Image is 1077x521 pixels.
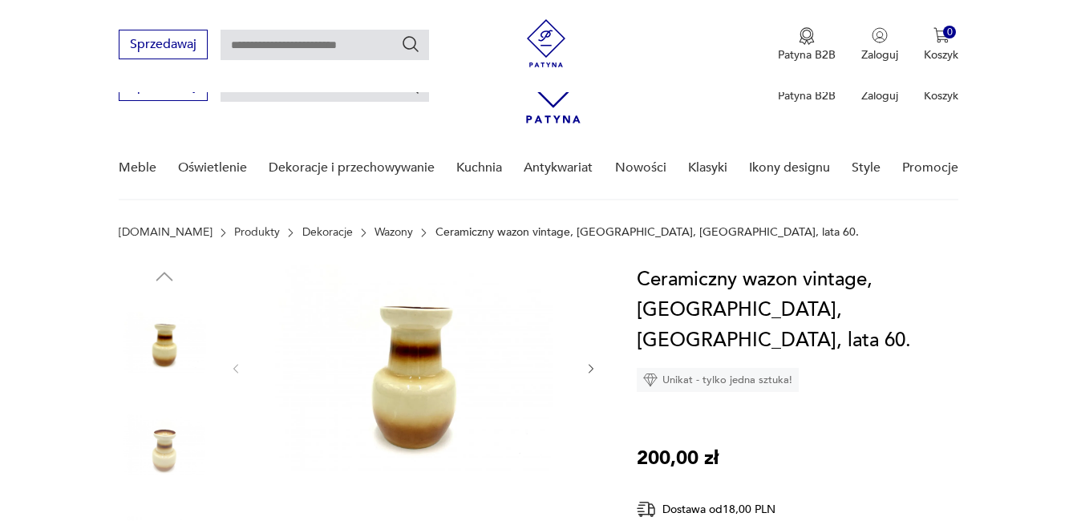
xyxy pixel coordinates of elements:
img: Ikona diamentu [643,373,658,387]
p: Koszyk [924,88,958,103]
a: Kuchnia [456,137,502,199]
p: Patyna B2B [778,47,836,63]
a: Style [852,137,881,199]
a: Wazony [375,226,413,239]
button: Sprzedawaj [119,30,208,59]
img: Ikonka użytkownika [872,27,888,43]
a: [DOMAIN_NAME] [119,226,213,239]
img: Ikona dostawy [637,499,656,519]
p: Koszyk [924,47,958,63]
a: Dekoracje i przechowywanie [269,137,435,199]
div: Dostawa od 18,00 PLN [637,499,829,519]
p: Zaloguj [861,88,898,103]
a: Oświetlenie [178,137,247,199]
p: Ceramiczny wazon vintage, [GEOGRAPHIC_DATA], [GEOGRAPHIC_DATA], lata 60. [435,226,859,239]
p: Patyna B2B [778,88,836,103]
div: 0 [943,26,957,39]
img: Ikona koszyka [933,27,949,43]
a: Ikona medaluPatyna B2B [778,27,836,63]
img: Zdjęcie produktu Ceramiczny wazon vintage, Tułowice, Polska, lata 60. [259,265,569,471]
h1: Ceramiczny wazon vintage, [GEOGRAPHIC_DATA], [GEOGRAPHIC_DATA], lata 60. [637,265,973,356]
button: Patyna B2B [778,27,836,63]
img: Ikona medalu [799,27,815,45]
a: Ikony designu [749,137,830,199]
a: Produkty [234,226,280,239]
button: 0Koszyk [924,27,958,63]
img: Zdjęcie produktu Ceramiczny wazon vintage, Tułowice, Polska, lata 60. [119,399,210,491]
img: Patyna - sklep z meblami i dekoracjami vintage [522,19,570,67]
button: Zaloguj [861,27,898,63]
a: Promocje [902,137,958,199]
p: 200,00 zł [637,443,719,474]
a: Klasyki [688,137,727,199]
a: Sprzedawaj [119,40,208,51]
a: Antykwariat [524,137,593,199]
p: Zaloguj [861,47,898,63]
a: Dekoracje [302,226,353,239]
img: Zdjęcie produktu Ceramiczny wazon vintage, Tułowice, Polska, lata 60. [119,297,210,388]
a: Meble [119,137,156,199]
div: Unikat - tylko jedna sztuka! [637,368,799,392]
a: Nowości [615,137,666,199]
a: Sprzedawaj [119,82,208,93]
button: Szukaj [401,34,420,54]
